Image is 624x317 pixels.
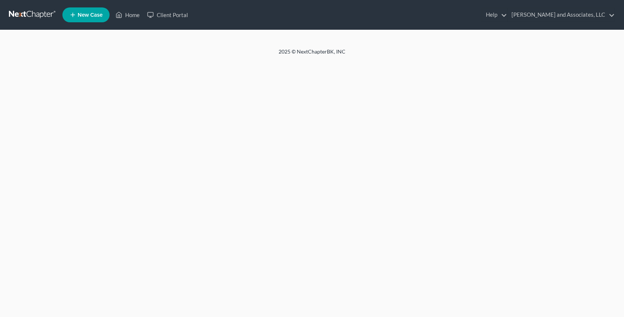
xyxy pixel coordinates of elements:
div: 2025 © NextChapterBK, INC [100,48,524,61]
a: Home [112,8,143,22]
a: Help [482,8,507,22]
new-legal-case-button: New Case [62,7,110,22]
a: [PERSON_NAME] and Associates, LLC [508,8,615,22]
a: Client Portal [143,8,192,22]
